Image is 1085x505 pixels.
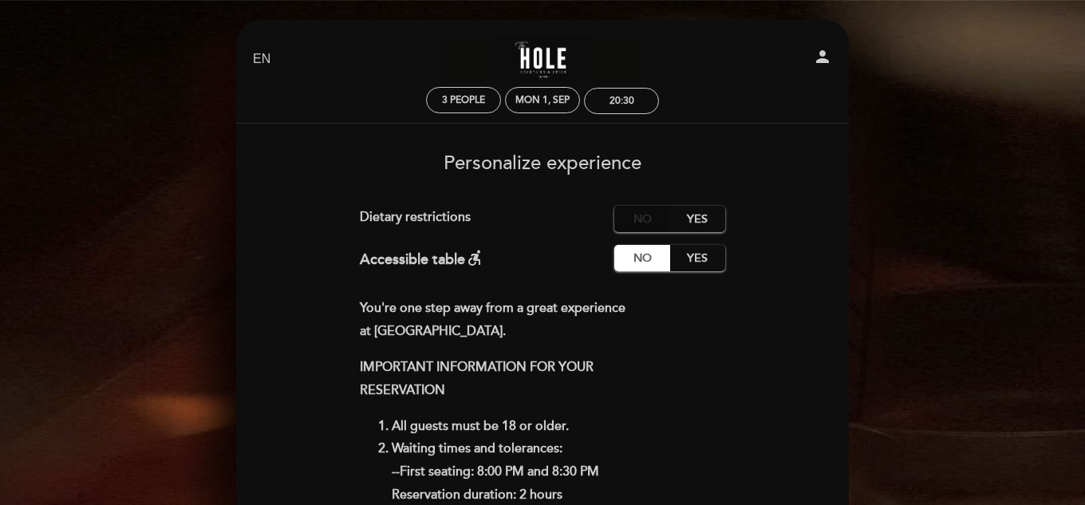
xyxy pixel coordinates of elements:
[669,245,725,271] label: Yes
[610,95,634,107] div: 20:30
[614,245,670,271] label: No
[442,94,485,106] span: 3 people
[515,94,570,106] div: Mon 1, Sep
[813,47,832,66] i: person
[360,297,635,343] p: You're one step away from a great experience at [GEOGRAPHIC_DATA].
[443,37,642,81] a: The Hole Bar
[614,206,670,232] label: No
[813,47,832,72] button: person
[360,206,615,232] div: Dietary restrictions
[360,359,594,398] strong: IMPORTANT INFORMATION FOR YOUR RESERVATION
[392,415,635,438] li: All guests must be 18 or older.
[444,152,641,175] span: Personalize experience
[360,245,484,271] div: Accessible table
[465,248,484,267] i: accessible_forward
[669,206,725,232] label: Yes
